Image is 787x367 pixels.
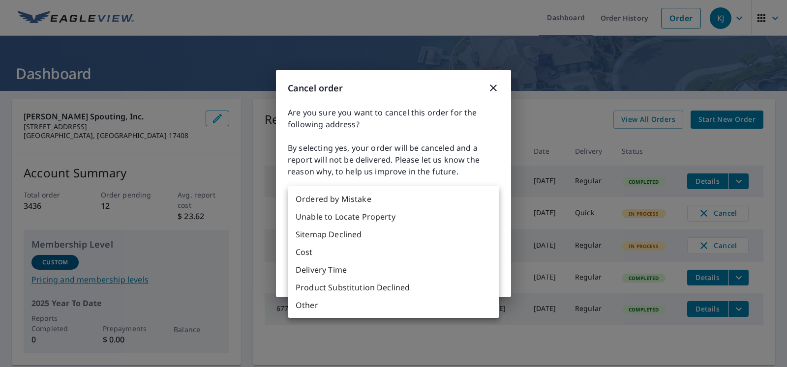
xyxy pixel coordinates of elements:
li: Ordered by Mistake [288,190,499,208]
li: Sitemap Declined [288,226,499,243]
li: Cost [288,243,499,261]
li: Product Substitution Declined [288,279,499,296]
li: Delivery Time [288,261,499,279]
li: Other [288,296,499,314]
li: Unable to Locate Property [288,208,499,226]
